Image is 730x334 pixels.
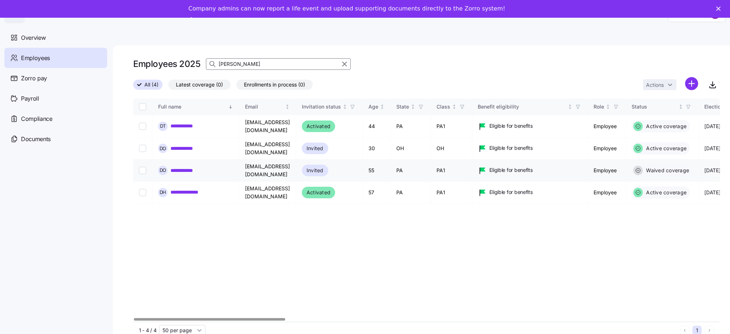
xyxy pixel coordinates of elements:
[678,104,683,109] div: Not sorted
[307,122,330,131] span: Activated
[605,104,611,109] div: Not sorted
[160,190,166,195] span: D H
[685,77,698,90] svg: add icon
[189,5,505,12] div: Company admins can now report a life event and upload supporting documents directly to the Zorro ...
[626,98,699,115] th: StatusNot sorted
[189,17,234,25] a: Take a tour
[239,160,296,181] td: [EMAIL_ADDRESS][DOMAIN_NAME]
[21,135,51,144] span: Documents
[704,145,720,152] span: [DATE]
[244,80,305,89] span: Enrollments in process (0)
[704,123,720,130] span: [DATE]
[239,98,296,115] th: EmailNot sorted
[644,189,687,196] span: Active coverage
[588,138,626,160] td: Employee
[21,33,46,42] span: Overview
[21,54,50,63] span: Employees
[4,68,107,88] a: Zorro pay
[21,114,52,123] span: Compliance
[391,160,431,181] td: PA
[139,123,146,130] input: Select record 1
[206,58,351,70] input: Search Employees
[397,103,409,111] div: State
[239,138,296,160] td: [EMAIL_ADDRESS][DOMAIN_NAME]
[644,167,689,174] span: Waived coverage
[431,138,472,160] td: OH
[704,167,720,174] span: [DATE]
[21,74,47,83] span: Zorro pay
[158,103,227,111] div: Full name
[380,104,385,109] div: Not sorted
[144,80,159,89] span: All (4)
[307,144,324,153] span: Invited
[176,80,223,89] span: Latest coverage (0)
[391,115,431,138] td: PA
[431,115,472,138] td: PA1
[307,166,324,175] span: Invited
[160,124,166,128] span: D T
[363,182,391,204] td: 57
[342,104,347,109] div: Not sorted
[307,188,330,197] span: Activated
[363,98,391,115] th: AgeNot sorted
[4,129,107,149] a: Documents
[363,138,391,160] td: 30
[391,182,431,204] td: PA
[133,58,200,69] h1: Employees 2025
[363,115,391,138] td: 44
[588,182,626,204] td: Employee
[437,103,451,111] div: Class
[472,98,588,115] th: Benefit eligibilityNot sorted
[239,115,296,138] td: [EMAIL_ADDRESS][DOMAIN_NAME]
[363,160,391,181] td: 55
[644,145,687,152] span: Active coverage
[368,103,378,111] div: Age
[4,109,107,129] a: Compliance
[4,88,107,109] a: Payroll
[431,98,472,115] th: ClassNot sorted
[588,98,626,115] th: RoleNot sorted
[588,160,626,181] td: Employee
[4,48,107,68] a: Employees
[567,104,573,109] div: Not sorted
[239,182,296,204] td: [EMAIL_ADDRESS][DOMAIN_NAME]
[632,103,677,111] div: Status
[139,145,146,152] input: Select record 2
[490,144,533,152] span: Eligible for benefits
[4,28,107,48] a: Overview
[452,104,457,109] div: Not sorted
[490,189,533,196] span: Eligible for benefits
[139,103,146,110] input: Select all records
[391,98,431,115] th: StateNot sorted
[160,146,166,151] span: D O
[139,327,156,334] span: 1 - 4 / 4
[228,104,233,109] div: Sorted descending
[704,189,720,196] span: [DATE]
[152,98,239,115] th: Full nameSorted descending
[431,160,472,181] td: PA1
[644,123,687,130] span: Active coverage
[594,103,604,111] div: Role
[646,83,664,88] span: Actions
[588,115,626,138] td: Employee
[139,167,146,174] input: Select record 3
[643,79,676,90] button: Actions
[245,103,284,111] div: Email
[139,189,146,196] input: Select record 4
[391,138,431,160] td: OH
[302,103,341,111] div: Invitation status
[21,94,39,103] span: Payroll
[431,182,472,204] td: PA1
[490,166,533,174] span: Eligible for benefits
[160,168,166,173] span: D O
[296,98,363,115] th: Invitation statusNot sorted
[410,104,415,109] div: Not sorted
[490,122,533,130] span: Eligible for benefits
[478,103,566,111] div: Benefit eligibility
[285,104,290,109] div: Not sorted
[716,7,723,11] div: Close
